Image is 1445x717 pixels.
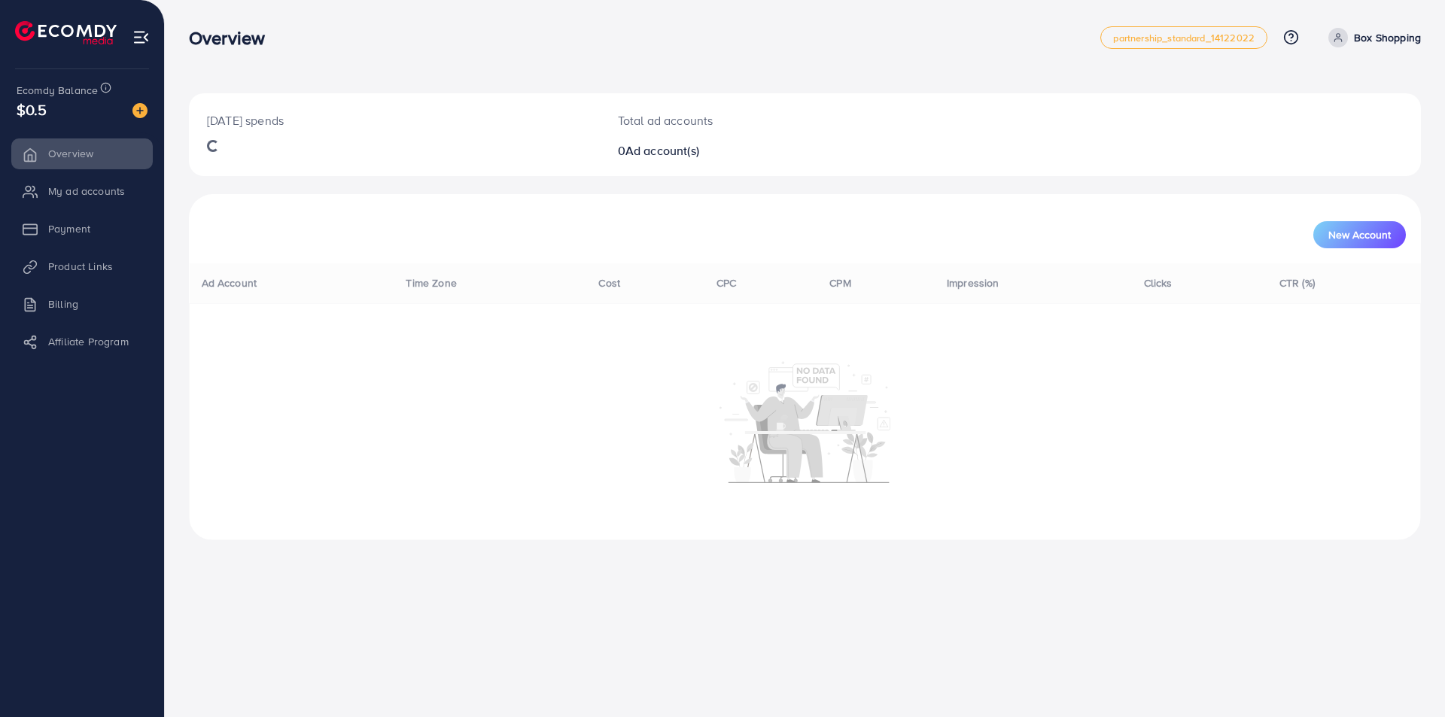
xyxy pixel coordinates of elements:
[17,99,47,120] span: $0.5
[132,29,150,46] img: menu
[618,144,890,158] h2: 0
[189,27,277,49] h3: Overview
[1313,221,1406,248] button: New Account
[1113,33,1255,43] span: partnership_standard_14122022
[625,142,699,159] span: Ad account(s)
[207,111,582,129] p: [DATE] spends
[132,103,148,118] img: image
[1354,29,1421,47] p: Box Shopping
[15,21,117,44] img: logo
[17,83,98,98] span: Ecomdy Balance
[1322,28,1421,47] a: Box Shopping
[618,111,890,129] p: Total ad accounts
[1328,229,1391,240] span: New Account
[1100,26,1267,49] a: partnership_standard_14122022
